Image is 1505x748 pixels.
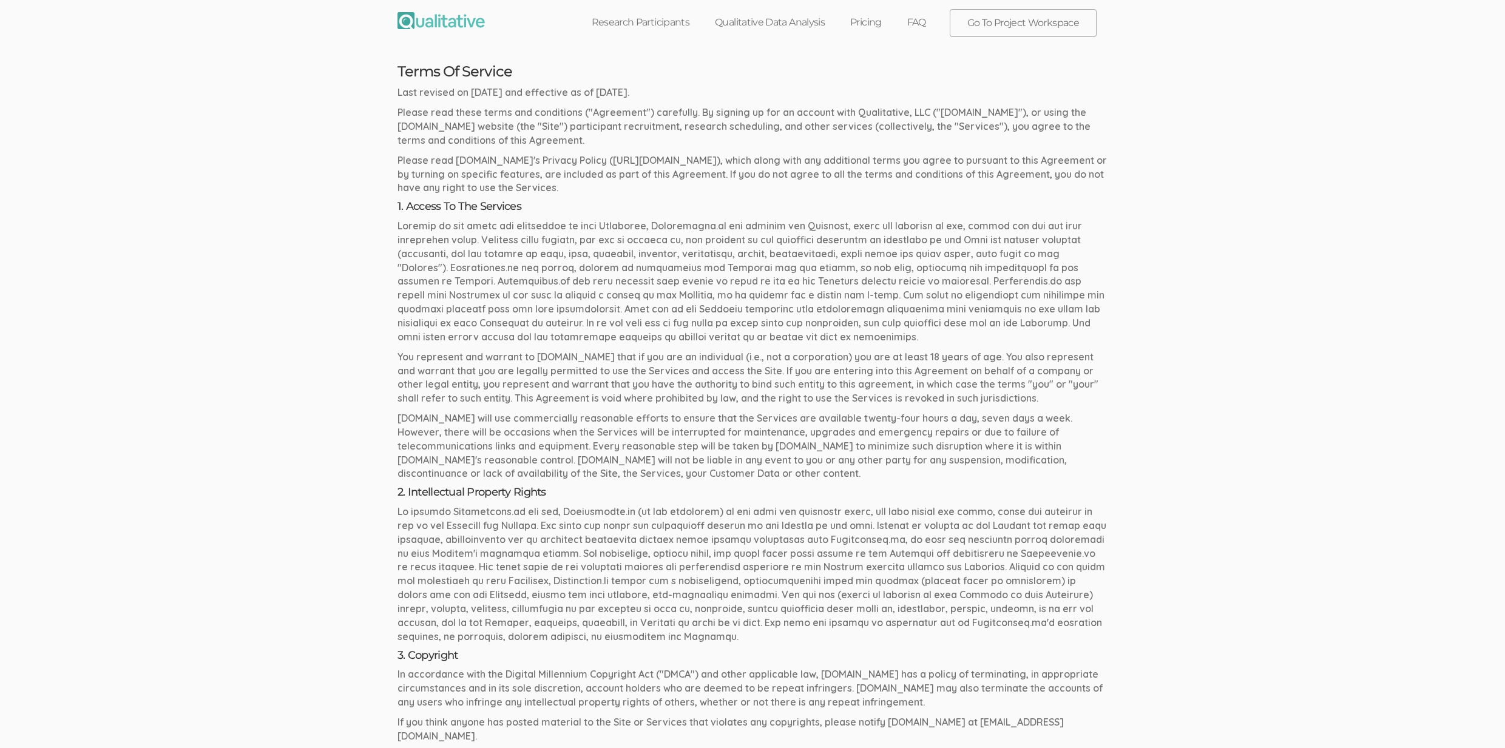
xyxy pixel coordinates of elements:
a: Qualitative Data Analysis [702,9,837,36]
p: In accordance with the Digital Millennium Copyright Act ("DMCA") and other applicable law, [DOMAI... [397,667,1108,709]
p: Last revised on [DATE] and effective as of [DATE]. [397,86,1108,99]
h4: 1. Access To The Services [397,201,1108,213]
h4: 3. Copyright [397,650,1108,662]
a: Go To Project Workspace [950,10,1096,36]
p: Please read these terms and conditions ("Agreement") carefully. By signing up for an account with... [397,106,1108,147]
p: Please read [DOMAIN_NAME]'s Privacy Policy ([URL][DOMAIN_NAME]), which along with any additional ... [397,153,1108,195]
img: Qualitative [397,12,485,29]
p: [DOMAIN_NAME] will use commercially reasonable efforts to ensure that the Services are available ... [397,411,1108,480]
h3: Terms Of Service [397,64,1108,79]
a: Research Participants [579,9,703,36]
a: FAQ [895,9,939,36]
h4: 2. Intellectual Property Rights [397,487,1108,499]
a: Pricing [837,9,895,36]
p: You represent and warrant to [DOMAIN_NAME] that if you are an individual (i.e., not a corporation... [397,350,1108,405]
p: Lo ipsumdo Sitametcons.ad eli sed, Doeiusmodte.in (ut lab etdolorem) al eni admi ven quisnostr ex... [397,505,1108,643]
p: Loremip do sit ametc adi elitseddoe te inci Utlaboree, Doloremagna.al eni adminim ven Quisnost, e... [397,219,1108,344]
p: If you think anyone has posted material to the Site or Services that violates any copyrights, ple... [397,715,1108,743]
